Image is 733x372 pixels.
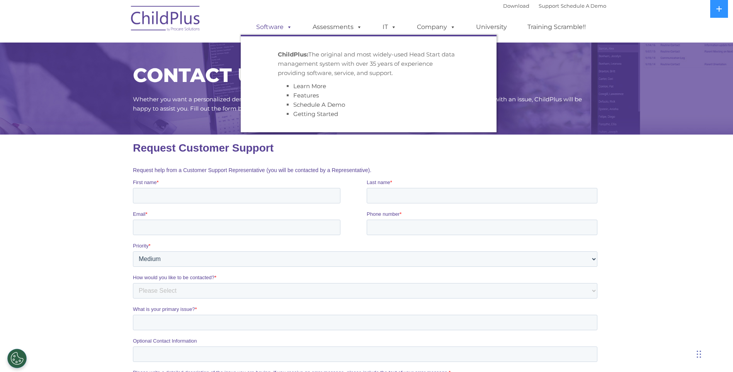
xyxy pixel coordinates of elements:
[375,19,404,35] a: IT
[293,110,338,118] a: Getting Started
[539,3,559,9] a: Support
[278,51,308,58] strong: ChildPlus:
[468,19,515,35] a: University
[561,3,606,9] a: Schedule A Demo
[409,19,463,35] a: Company
[697,343,701,366] div: Drag
[607,288,733,372] iframe: Chat Widget
[293,82,326,90] a: Learn More
[127,0,204,39] img: ChildPlus by Procare Solutions
[503,3,606,9] font: |
[133,63,265,87] span: CONTACT US
[293,92,319,99] a: Features
[7,349,27,368] button: Cookies Settings
[278,50,459,78] p: The original and most widely-used Head Start data management system with over 35 years of experie...
[248,19,300,35] a: Software
[293,101,345,108] a: Schedule A Demo
[520,19,594,35] a: Training Scramble!!
[503,3,529,9] a: Download
[305,19,370,35] a: Assessments
[133,96,582,112] span: Whether you want a personalized demo of the software, looking for answers, interested in training...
